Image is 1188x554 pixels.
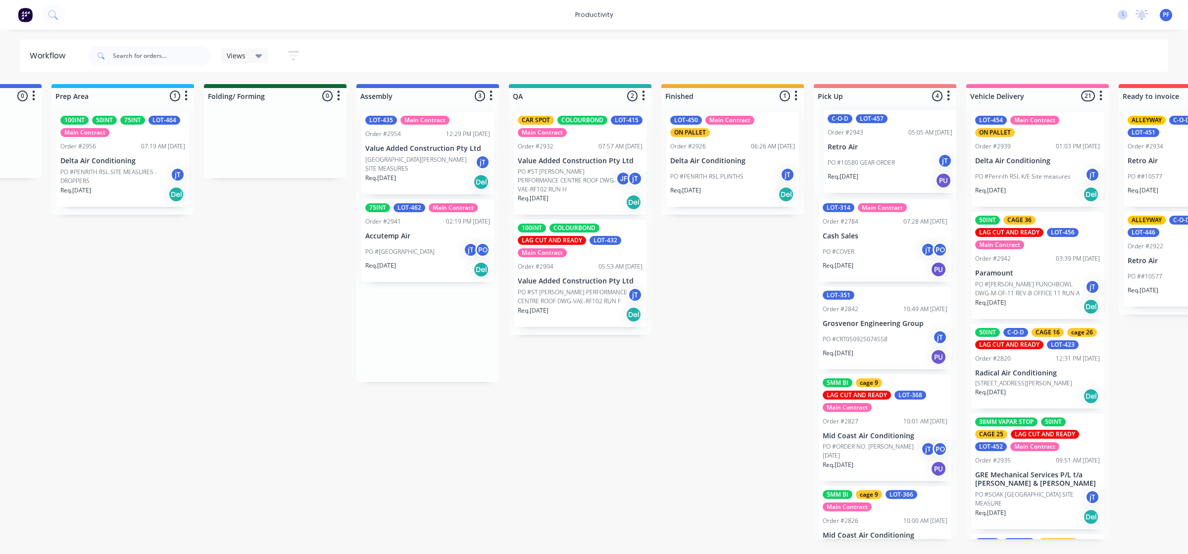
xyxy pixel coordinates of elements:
[113,46,211,66] input: Search for orders...
[30,50,70,62] div: Workflow
[227,50,246,61] span: Views
[1163,10,1169,19] span: PF
[18,7,33,22] img: Factory
[570,7,618,22] div: productivity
